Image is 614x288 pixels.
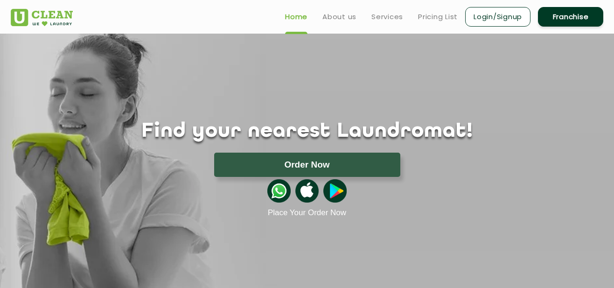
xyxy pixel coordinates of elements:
h1: Find your nearest Laundromat! [4,120,610,143]
a: Login/Signup [465,7,530,27]
button: Order Now [214,153,400,177]
a: Franchise [538,7,603,27]
a: Place Your Order Now [268,208,346,218]
img: playstoreicon.png [323,179,347,203]
img: UClean Laundry and Dry Cleaning [11,9,73,26]
a: Pricing List [418,11,458,22]
img: whatsappicon.png [267,179,291,203]
a: About us [322,11,356,22]
img: apple-icon.png [295,179,319,203]
a: Services [371,11,403,22]
a: Home [285,11,307,22]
